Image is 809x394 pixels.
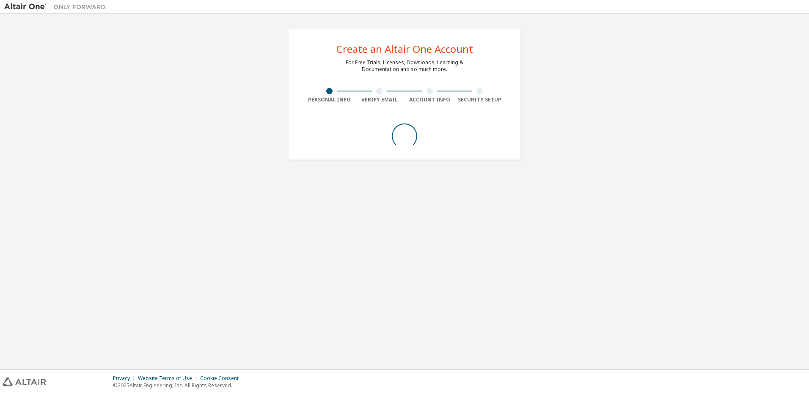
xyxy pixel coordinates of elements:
[304,96,355,103] div: Personal Info
[3,378,46,386] img: altair_logo.svg
[346,59,463,73] div: For Free Trials, Licenses, Downloads, Learning & Documentation and so much more.
[355,96,405,103] div: Verify Email
[336,44,473,54] div: Create an Altair One Account
[138,375,200,382] div: Website Terms of Use
[4,3,110,11] img: Altair One
[200,375,244,382] div: Cookie Consent
[113,382,244,389] p: © 2025 Altair Engineering, Inc. All Rights Reserved.
[404,96,455,103] div: Account Info
[455,96,505,103] div: Security Setup
[113,375,138,382] div: Privacy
